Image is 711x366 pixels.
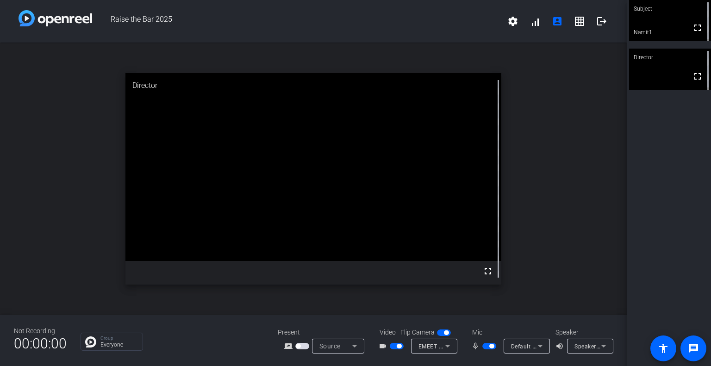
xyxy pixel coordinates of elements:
[125,73,501,98] div: Director
[574,342,650,350] span: Speakers (Realtek(R) Audio)
[100,342,138,347] p: Everyone
[85,336,96,347] img: Chat Icon
[319,342,341,350] span: Source
[14,326,67,336] div: Not Recording
[400,328,435,337] span: Flip Camera
[555,328,611,337] div: Speaker
[511,342,606,350] span: Default - Microphone (Shure MV7+)
[658,343,669,354] mat-icon: accessibility
[555,341,567,352] mat-icon: volume_up
[629,49,711,66] div: Director
[14,332,67,355] span: 00:00:00
[278,328,370,337] div: Present
[284,341,295,352] mat-icon: screen_share_outline
[471,341,482,352] mat-icon: mic_none
[463,328,555,337] div: Mic
[692,71,703,82] mat-icon: fullscreen
[692,22,703,33] mat-icon: fullscreen
[380,328,396,337] span: Video
[418,342,518,350] span: EMEET SmartCam S600 (328f:00ad)
[379,341,390,352] mat-icon: videocam_outline
[688,343,699,354] mat-icon: message
[100,336,138,341] p: Group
